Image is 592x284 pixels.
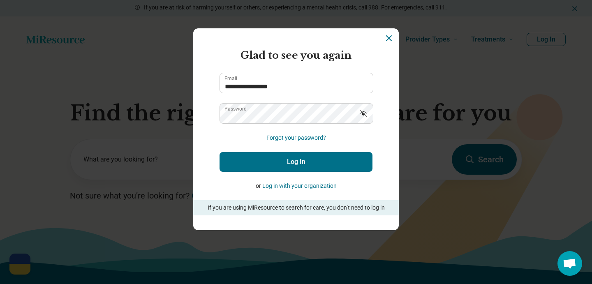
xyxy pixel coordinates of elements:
label: Password [224,106,247,111]
section: Login Dialog [193,28,399,230]
button: Log In [220,152,372,172]
h2: Glad to see you again [220,48,372,63]
button: Show password [354,103,372,123]
label: Email [224,76,237,81]
p: or [220,182,372,190]
p: If you are using MiResource to search for care, you don’t need to log in [205,203,387,212]
button: Forgot your password? [266,134,326,142]
button: Log in with your organization [262,182,337,190]
button: Dismiss [384,33,394,43]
